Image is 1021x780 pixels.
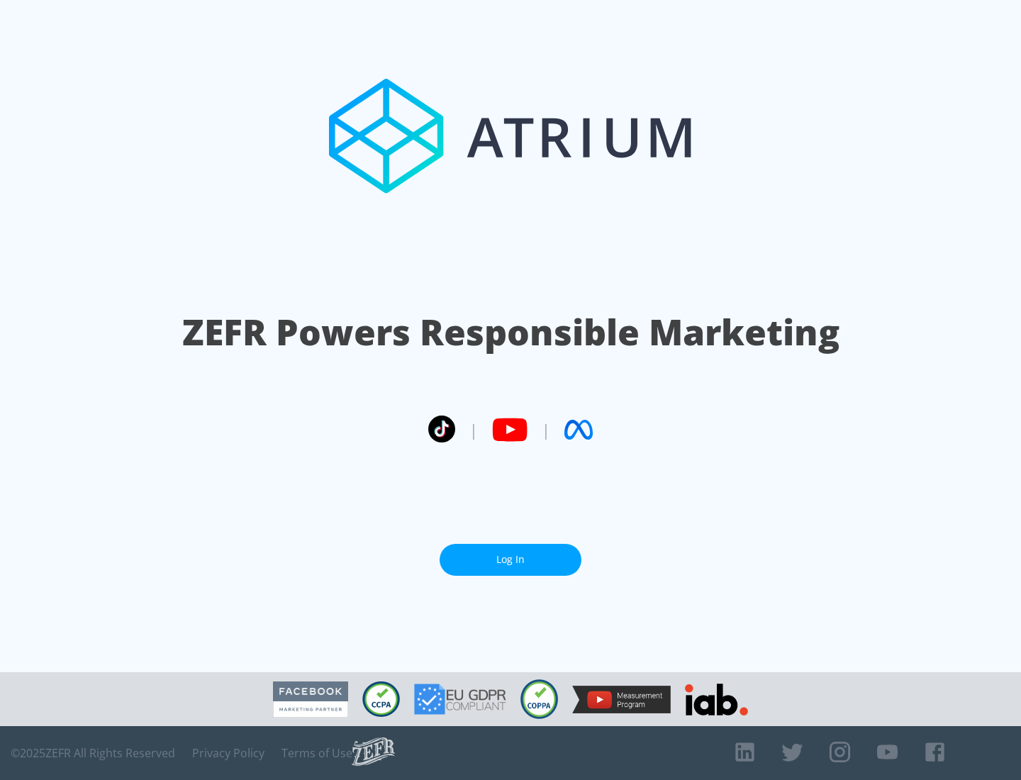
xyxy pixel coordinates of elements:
span: | [469,419,478,440]
img: COPPA Compliant [520,679,558,719]
img: Facebook Marketing Partner [273,681,348,718]
span: | [542,419,550,440]
img: GDPR Compliant [414,684,506,715]
img: YouTube Measurement Program [572,686,671,713]
a: Privacy Policy [192,746,264,760]
a: Log In [440,544,581,576]
img: IAB [685,684,748,715]
img: CCPA Compliant [362,681,400,717]
span: © 2025 ZEFR All Rights Reserved [11,746,175,760]
a: Terms of Use [281,746,352,760]
h1: ZEFR Powers Responsible Marketing [182,308,839,357]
